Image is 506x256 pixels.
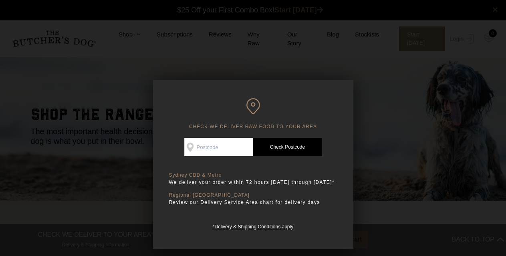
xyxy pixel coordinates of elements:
h6: CHECK WE DELIVER RAW FOOD TO YOUR AREA [169,98,337,130]
p: Review our Delivery Service Area chart for delivery days [169,198,337,206]
input: Postcode [184,138,253,156]
a: Check Postcode [253,138,322,156]
a: *Delivery & Shipping Conditions apply [213,222,293,230]
p: We deliver your order within 72 hours [DATE] through [DATE]* [169,178,337,186]
p: Regional [GEOGRAPHIC_DATA] [169,192,337,198]
p: Sydney CBD & Metro [169,172,337,178]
